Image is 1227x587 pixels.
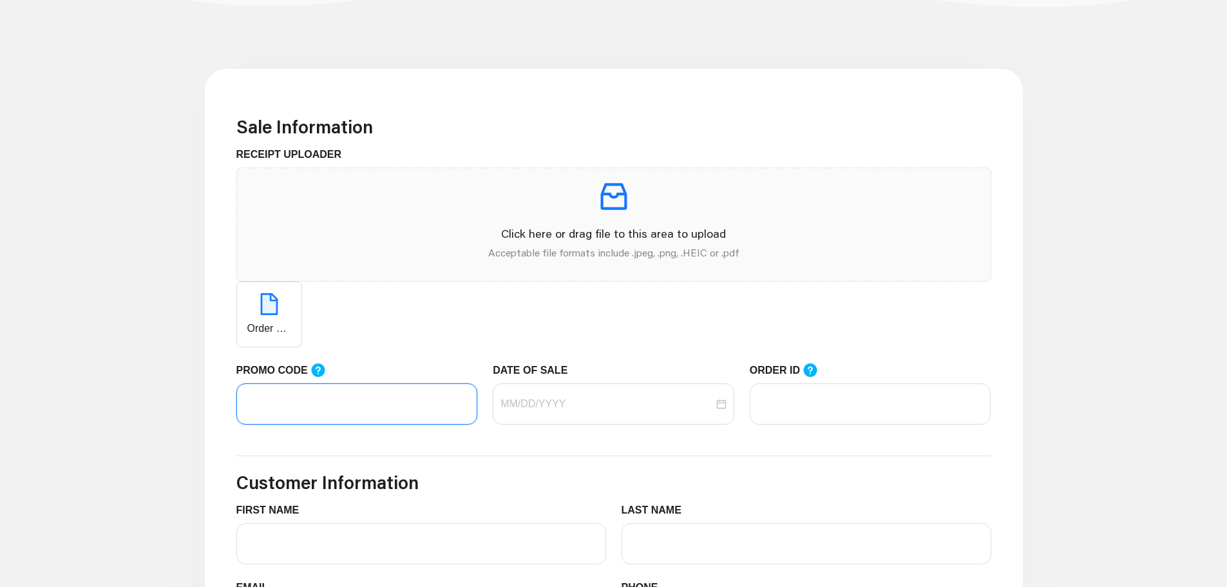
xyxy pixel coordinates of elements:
span: inbox [596,178,632,215]
input: LAST NAME [622,523,991,564]
label: ORDER ID [750,363,831,379]
p: Acceptable file formats include .jpeg, .png, .HEIC or .pdf [247,245,980,260]
h3: Customer Information [236,472,991,494]
label: RECEIPT UPLOADER [236,147,352,162]
input: FIRST NAME [236,523,606,564]
h3: Sale Information [236,116,991,138]
label: PROMO CODE [236,363,338,379]
label: FIRST NAME [236,503,309,518]
input: DATE OF SALE [500,396,714,412]
label: DATE OF SALE [493,363,577,378]
p: Click here or drag file to this area to upload [247,225,980,242]
span: inboxClick here or drag file to this area to uploadAcceptable file formats include .jpeg, .png, .... [237,168,991,281]
label: LAST NAME [622,503,692,518]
